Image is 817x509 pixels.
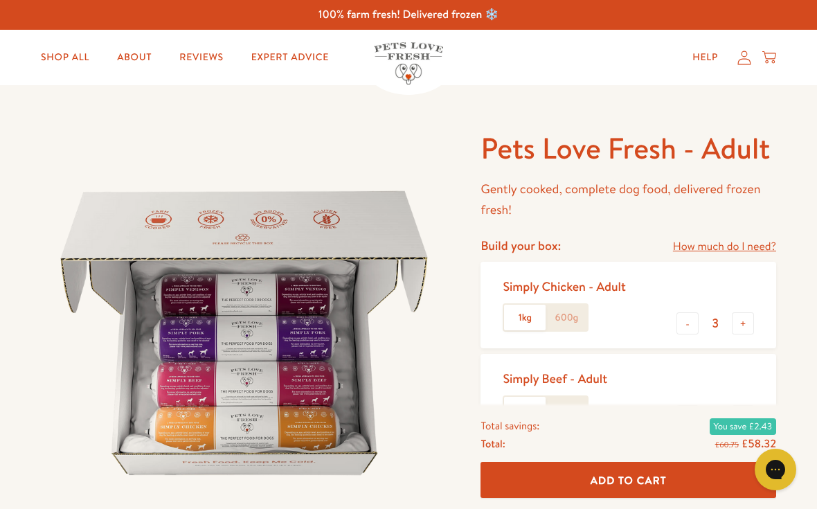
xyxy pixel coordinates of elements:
span: £58.32 [742,436,776,451]
iframe: Gorgias live chat messenger [748,444,803,495]
label: 600g [546,397,587,423]
div: Simply Beef - Adult [503,370,607,386]
a: How much do I need? [673,238,776,256]
h1: Pets Love Fresh - Adult [481,130,776,168]
a: Shop All [30,44,100,71]
h4: Build your box: [481,238,561,253]
p: Gently cooked, complete dog food, delivered frozen fresh! [481,179,776,221]
label: 600g [546,305,587,331]
button: Add To Cart [481,462,776,499]
img: Pets Love Fresh [374,42,443,84]
span: Total savings: [481,416,539,434]
button: - [676,312,699,334]
span: Add To Cart [591,472,667,487]
div: Simply Chicken - Adult [503,278,625,294]
span: You save £2.43 [710,418,776,434]
span: Total: [481,434,505,452]
label: 1kg [504,397,546,423]
s: £60.75 [715,438,739,449]
button: + [732,312,754,334]
a: Help [681,44,729,71]
a: Reviews [168,44,234,71]
label: 1kg [504,305,546,331]
a: About [106,44,163,71]
a: Expert Advice [240,44,340,71]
